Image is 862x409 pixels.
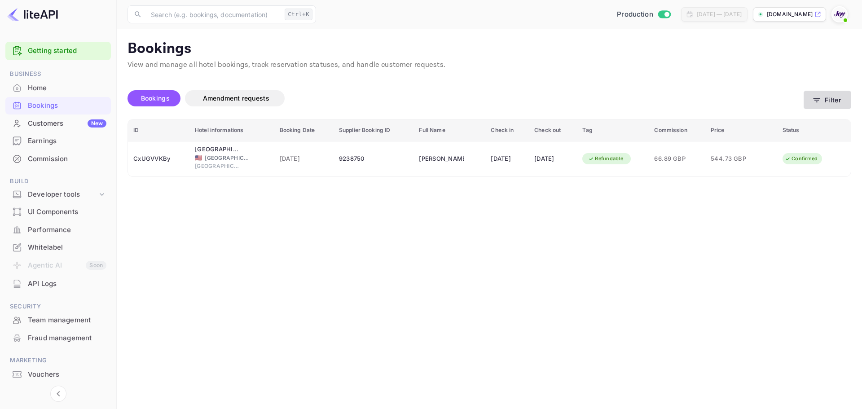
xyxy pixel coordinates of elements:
a: Bookings [5,97,111,114]
div: Ctrl+K [285,9,312,20]
img: With Joy [832,7,847,22]
span: 544.73 GBP [711,154,756,164]
div: Whitelabel [5,239,111,256]
div: Refundable [582,153,629,164]
div: Commission [5,150,111,168]
div: Performance [5,221,111,239]
p: View and manage all hotel bookings, track reservation statuses, and handle customer requests. [128,60,851,70]
span: Marketing [5,356,111,365]
button: Filter [804,91,851,109]
div: Fraud management [28,333,106,343]
div: Home [28,83,106,93]
div: Getting started [5,42,111,60]
a: Commission [5,150,111,167]
span: [DATE] [280,154,328,164]
a: API Logs [5,275,111,292]
a: CustomersNew [5,115,111,132]
div: Team management [5,312,111,329]
div: UI Components [28,207,106,217]
div: Home [5,79,111,97]
div: [DATE] [534,152,572,166]
span: Amendment requests [203,94,269,102]
div: 9238750 [339,152,409,166]
span: [GEOGRAPHIC_DATA] [205,154,250,162]
div: [DATE] [491,152,523,166]
span: United States of America [195,155,202,161]
div: [DATE] — [DATE] [697,10,742,18]
div: UI Components [5,203,111,221]
div: API Logs [5,275,111,293]
div: Fraud management [5,330,111,347]
div: Whitelabel [28,242,106,253]
a: Team management [5,312,111,328]
div: API Logs [28,279,106,289]
div: Dave Von Beck [419,152,464,166]
span: Production [617,9,653,20]
span: 66.89 GBP [654,154,699,164]
div: Earnings [5,132,111,150]
th: Tag [577,119,649,141]
div: Performance [28,225,106,235]
th: Status [777,119,851,141]
th: Full Name [413,119,485,141]
a: Vouchers [5,366,111,383]
th: Commission [649,119,705,141]
div: New [88,119,106,128]
th: Booking Date [274,119,334,141]
span: Bookings [141,94,170,102]
div: CxUGVVKBy [133,152,184,166]
div: Bookings [28,101,106,111]
div: Developer tools [5,187,111,202]
span: Security [5,302,111,312]
span: [GEOGRAPHIC_DATA] [195,162,240,170]
div: account-settings tabs [128,90,804,106]
a: UI Components [5,203,111,220]
p: [DOMAIN_NAME] [767,10,813,18]
th: Supplier Booking ID [334,119,414,141]
div: Switch to Sandbox mode [613,9,674,20]
div: Team management [28,315,106,325]
div: Vouchers [28,369,106,380]
div: Customers [28,119,106,129]
th: Hotel informations [189,119,274,141]
span: Build [5,176,111,186]
th: Check in [485,119,529,141]
a: Earnings [5,132,111,149]
span: Business [5,69,111,79]
table: booking table [128,119,851,176]
div: Commission [28,154,106,164]
a: Fraud management [5,330,111,346]
button: Collapse navigation [50,386,66,402]
a: Performance [5,221,111,238]
p: Bookings [128,40,851,58]
img: LiteAPI logo [7,7,58,22]
th: Check out [529,119,577,141]
th: ID [128,119,189,141]
div: Confirmed [779,153,823,164]
input: Search (e.g. bookings, documentation) [145,5,281,23]
th: Price [705,119,777,141]
div: Vouchers [5,366,111,383]
div: Earnings [28,136,106,146]
a: Home [5,79,111,96]
a: Getting started [28,46,106,56]
div: Estancia La Jolla Hotel & Spa [195,145,240,154]
a: Whitelabel [5,239,111,255]
div: CustomersNew [5,115,111,132]
div: Developer tools [28,189,97,200]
